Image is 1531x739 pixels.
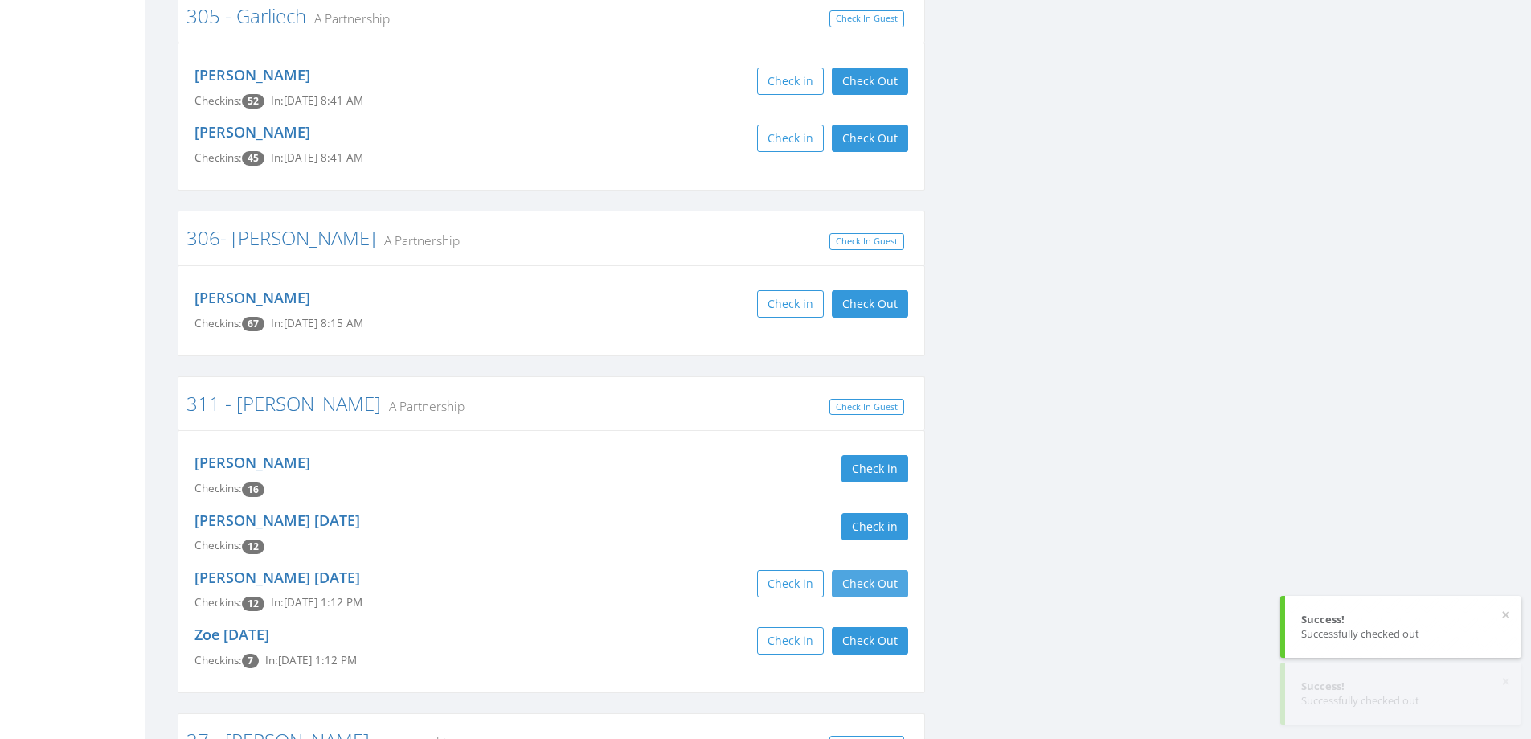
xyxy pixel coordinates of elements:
button: Check Out [832,68,908,95]
span: Checkins: [194,150,242,165]
span: In: [DATE] 8:41 AM [271,93,363,108]
button: Check Out [832,290,908,318]
button: Check Out [832,570,908,597]
small: A Partnership [306,10,390,27]
a: 305 - Garliech [186,2,306,29]
span: Checkin count [242,317,264,331]
a: [PERSON_NAME] [194,122,310,142]
button: Check in [757,125,824,152]
span: Checkins: [194,653,242,667]
span: Checkins: [194,538,242,552]
div: Success! [1301,679,1505,694]
button: Check in [841,513,908,540]
span: Checkins: [194,481,242,495]
a: Check In Guest [829,233,904,250]
a: [PERSON_NAME] [194,453,310,472]
small: A Partnership [376,232,460,249]
a: [PERSON_NAME] [DATE] [194,511,360,530]
span: Checkin count [242,597,264,611]
button: × [1501,607,1510,623]
button: Check Out [832,125,908,152]
span: In: [DATE] 1:12 PM [265,653,357,667]
span: In: [DATE] 8:41 AM [271,150,363,165]
button: × [1501,674,1510,690]
a: 311 - [PERSON_NAME] [186,390,381,417]
button: Check in [757,570,824,597]
button: Check in [841,455,908,482]
span: Checkin count [242,540,264,554]
div: Successfully checked out [1301,626,1505,642]
button: Check in [757,627,824,655]
a: Check In Guest [829,399,904,416]
a: Zoe [DATE] [194,625,269,644]
button: Check in [757,68,824,95]
span: In: [DATE] 8:15 AM [271,316,363,330]
button: Check in [757,290,824,318]
small: A Partnership [381,397,465,415]
span: In: [DATE] 1:12 PM [271,595,362,610]
span: Checkin count [242,482,264,497]
span: Checkins: [194,93,242,108]
a: [PERSON_NAME] [194,288,310,307]
div: Success! [1301,612,1505,627]
span: Checkins: [194,595,242,610]
a: [PERSON_NAME] [DATE] [194,568,360,587]
a: Check In Guest [829,10,904,27]
a: 306- [PERSON_NAME] [186,224,376,251]
span: Checkins: [194,316,242,330]
a: [PERSON_NAME] [194,65,310,84]
div: Successfully checked out [1301,693,1505,708]
span: Checkin count [242,151,264,166]
span: Checkin count [242,94,264,109]
span: Checkin count [242,654,259,668]
button: Check Out [832,627,908,655]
